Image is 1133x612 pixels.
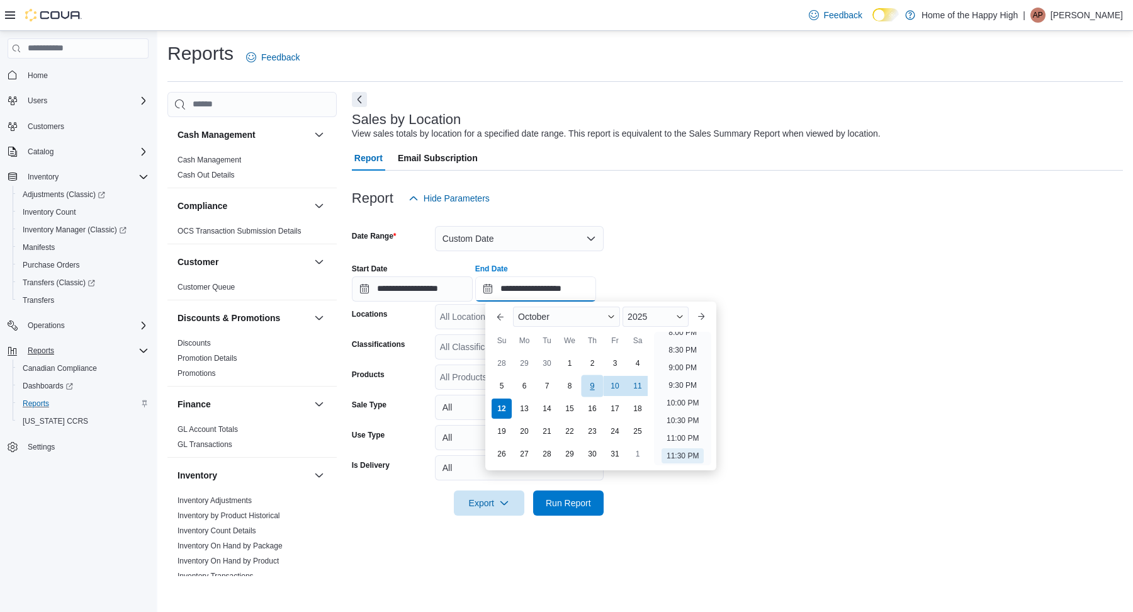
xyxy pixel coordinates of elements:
label: Date Range [352,231,397,241]
li: 8:30 PM [663,343,702,358]
h3: Report [352,191,393,206]
h3: Customer [178,256,218,268]
span: GL Account Totals [178,424,238,434]
a: Adjustments (Classic) [13,186,154,203]
a: Inventory by Product Historical [178,511,280,520]
span: Inventory Transactions [178,571,254,581]
span: Manifests [23,242,55,252]
a: Inventory On Hand by Product [178,557,279,565]
button: Finance [312,397,327,412]
span: GL Transactions [178,439,232,450]
button: Reports [23,343,59,358]
span: Canadian Compliance [23,363,97,373]
li: 9:30 PM [663,378,702,393]
label: Locations [352,309,388,319]
div: day-30 [582,444,602,464]
div: day-12 [492,399,512,419]
span: Transfers [23,295,54,305]
a: Feedback [241,45,305,70]
button: Compliance [178,200,309,212]
div: day-17 [605,399,625,419]
span: Inventory Count [23,207,76,217]
label: Sale Type [352,400,386,410]
div: Annie Perret-Smith [1030,8,1046,23]
div: day-28 [537,444,557,464]
span: Feedback [824,9,862,21]
div: day-1 [628,444,648,464]
a: Customer Queue [178,283,235,292]
a: Promotions [178,369,216,378]
span: Canadian Compliance [18,361,149,376]
div: day-8 [560,376,580,396]
button: Inventory Count [13,203,154,221]
button: Run Report [533,490,604,516]
div: day-27 [514,444,534,464]
span: Washington CCRS [18,414,149,429]
button: Hide Parameters [403,186,495,211]
a: Customers [23,119,69,134]
span: Purchase Orders [23,260,80,270]
div: day-13 [514,399,534,419]
span: Home [28,71,48,81]
div: Customer [167,280,337,300]
a: Transfers [18,293,59,308]
span: Adjustments (Classic) [18,187,149,202]
input: Press the down key to open a popover containing a calendar. [352,276,473,302]
a: GL Transactions [178,440,232,449]
div: day-5 [492,376,512,396]
div: day-25 [628,421,648,441]
div: Cash Management [167,152,337,188]
button: Customer [312,254,327,269]
input: Dark Mode [872,8,899,21]
a: Reports [18,396,54,411]
span: [US_STATE] CCRS [23,416,88,426]
div: Sa [628,331,648,351]
a: Dashboards [13,377,154,395]
span: Transfers [18,293,149,308]
div: October, 2025 [490,352,649,465]
div: Fr [605,331,625,351]
div: day-18 [628,399,648,419]
span: OCS Transaction Submission Details [178,226,302,236]
span: Discounts [178,338,211,348]
div: Su [492,331,512,351]
div: day-16 [582,399,602,419]
span: Settings [23,439,149,455]
a: Inventory Transactions [178,572,254,581]
button: Next month [691,307,711,327]
h1: Reports [167,41,234,66]
a: Dashboards [18,378,78,394]
div: day-24 [605,421,625,441]
div: day-6 [514,376,534,396]
label: End Date [475,264,508,274]
button: [US_STATE] CCRS [13,412,154,430]
span: Hide Parameters [424,192,490,205]
span: Users [23,93,149,108]
span: Email Subscription [398,145,478,171]
span: October [518,312,550,322]
span: Inventory Adjustments [178,496,252,506]
button: Inventory [3,168,154,186]
div: Discounts & Promotions [167,336,337,386]
h3: Compliance [178,200,227,212]
div: day-1 [560,353,580,373]
div: Mo [514,331,534,351]
span: Catalog [23,144,149,159]
button: Export [454,490,524,516]
span: Customers [23,118,149,134]
button: Home [3,66,154,84]
button: Purchase Orders [13,256,154,274]
button: Users [23,93,52,108]
h3: Finance [178,398,211,411]
button: Users [3,92,154,110]
button: Discounts & Promotions [312,310,327,326]
span: Reports [28,346,54,356]
span: Feedback [261,51,300,64]
button: Cash Management [178,128,309,141]
div: day-7 [537,376,557,396]
nav: Complex example [8,61,149,489]
button: Settings [3,438,154,456]
a: Transfers (Classic) [13,274,154,292]
a: Feedback [804,3,867,28]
